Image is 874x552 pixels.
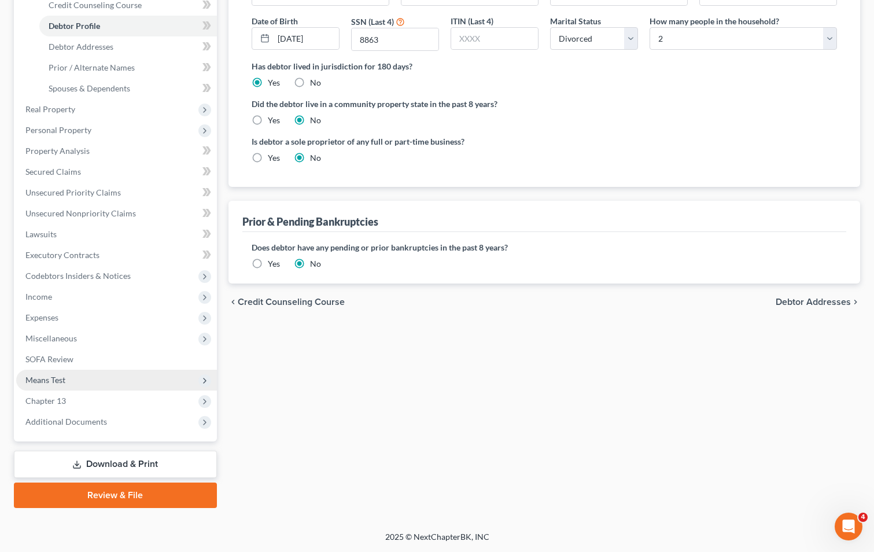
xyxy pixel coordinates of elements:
[25,312,58,322] span: Expenses
[858,513,868,522] span: 4
[310,115,321,126] label: No
[851,297,860,307] i: chevron_right
[25,187,121,197] span: Unsecured Priority Claims
[25,146,90,156] span: Property Analysis
[25,104,75,114] span: Real Property
[49,83,130,93] span: Spouses & Dependents
[268,115,280,126] label: Yes
[25,396,66,406] span: Chapter 13
[352,28,438,50] input: XXXX
[242,215,378,229] div: Prior & Pending Bankruptcies
[310,77,321,89] label: No
[16,182,217,203] a: Unsecured Priority Claims
[550,15,601,27] label: Marital Status
[25,375,65,385] span: Means Test
[49,21,100,31] span: Debtor Profile
[16,224,217,245] a: Lawsuits
[650,15,779,27] label: How many people in the household?
[14,483,217,508] a: Review & File
[25,250,99,260] span: Executory Contracts
[776,297,851,307] span: Debtor Addresses
[16,141,217,161] a: Property Analysis
[252,60,837,72] label: Has debtor lived in jurisdiction for 180 days?
[451,15,493,27] label: ITIN (Last 4)
[835,513,862,540] iframe: Intercom live chat
[310,258,321,270] label: No
[16,349,217,370] a: SOFA Review
[238,297,345,307] span: Credit Counseling Course
[25,417,107,426] span: Additional Documents
[39,16,217,36] a: Debtor Profile
[108,531,767,552] div: 2025 © NextChapterBK, INC
[268,77,280,89] label: Yes
[25,125,91,135] span: Personal Property
[25,208,136,218] span: Unsecured Nonpriority Claims
[16,245,217,266] a: Executory Contracts
[252,98,837,110] label: Did the debtor live in a community property state in the past 8 years?
[16,161,217,182] a: Secured Claims
[351,16,394,28] label: SSN (Last 4)
[451,28,538,50] input: XXXX
[25,167,81,176] span: Secured Claims
[310,152,321,164] label: No
[228,297,345,307] button: chevron_left Credit Counseling Course
[25,229,57,239] span: Lawsuits
[49,42,113,51] span: Debtor Addresses
[14,451,217,478] a: Download & Print
[39,36,217,57] a: Debtor Addresses
[268,152,280,164] label: Yes
[39,57,217,78] a: Prior / Alternate Names
[776,297,860,307] button: Debtor Addresses chevron_right
[274,28,339,50] input: MM/DD/YYYY
[49,62,135,72] span: Prior / Alternate Names
[39,78,217,99] a: Spouses & Dependents
[25,333,77,343] span: Miscellaneous
[268,258,280,270] label: Yes
[16,203,217,224] a: Unsecured Nonpriority Claims
[25,354,73,364] span: SOFA Review
[252,241,837,253] label: Does debtor have any pending or prior bankruptcies in the past 8 years?
[25,271,131,281] span: Codebtors Insiders & Notices
[228,297,238,307] i: chevron_left
[252,15,298,27] label: Date of Birth
[252,135,539,148] label: Is debtor a sole proprietor of any full or part-time business?
[25,292,52,301] span: Income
